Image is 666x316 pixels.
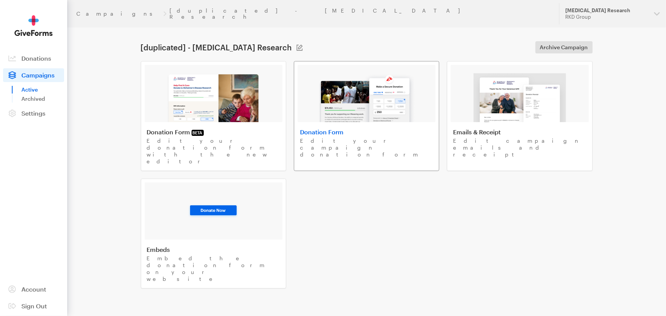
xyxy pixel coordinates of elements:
[565,14,648,20] div: RKD Group
[3,106,64,120] a: Settings
[141,43,292,52] h1: [duplicated] - [MEDICAL_DATA] Research
[453,137,586,158] p: Edit campaign emails and receipt
[3,68,64,82] a: Campaigns
[21,110,45,117] span: Settings
[21,85,64,94] a: Active
[3,52,64,65] a: Donations
[141,179,286,289] a: Embeds Embed the donation form on your website
[294,61,439,171] a: Donation Form Edit your campaign donation form
[21,55,51,62] span: Donations
[21,285,46,293] span: Account
[167,73,260,122] img: image-1-83ed7ead45621bf174d8040c5c72c9f8980a381436cbc16a82a0f79bcd7e5139.png
[192,130,204,136] span: BETA
[169,8,550,20] a: [duplicated] - [MEDICAL_DATA] Research
[21,94,64,103] a: Archived
[21,71,55,79] span: Campaigns
[3,299,64,313] a: Sign Out
[318,73,415,122] img: image-2-e181a1b57a52e92067c15dabc571ad95275de6101288912623f50734140ed40c.png
[147,128,280,136] h4: Donation Form
[447,61,592,171] a: Emails & Receipt Edit campaign emails and receipt
[76,11,161,17] a: Campaigns
[565,7,648,14] div: [MEDICAL_DATA] Research
[300,137,433,158] p: Edit your campaign donation form
[187,203,239,219] img: image-3-93ee28eb8bf338fe015091468080e1db9f51356d23dce784fdc61914b1599f14.png
[453,128,586,136] h4: Emails & Receipt
[21,302,47,310] span: Sign Out
[540,43,588,52] span: Archive Campaign
[300,128,433,136] h4: Donation Form
[15,15,53,36] img: GiveForms
[147,255,280,282] p: Embed the donation form on your website
[3,282,64,296] a: Account
[147,246,280,253] h4: Embeds
[147,137,280,165] p: Edit your donation form with the new editor
[141,61,286,171] a: Donation FormBETA Edit your donation form with the new editor
[535,41,593,53] a: Archive Campaign
[474,73,566,122] img: image-3-0695904bd8fc2540e7c0ed4f0f3f42b2ae7fdd5008376bfc2271839042c80776.png
[559,3,666,24] button: [MEDICAL_DATA] Research RKD Group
